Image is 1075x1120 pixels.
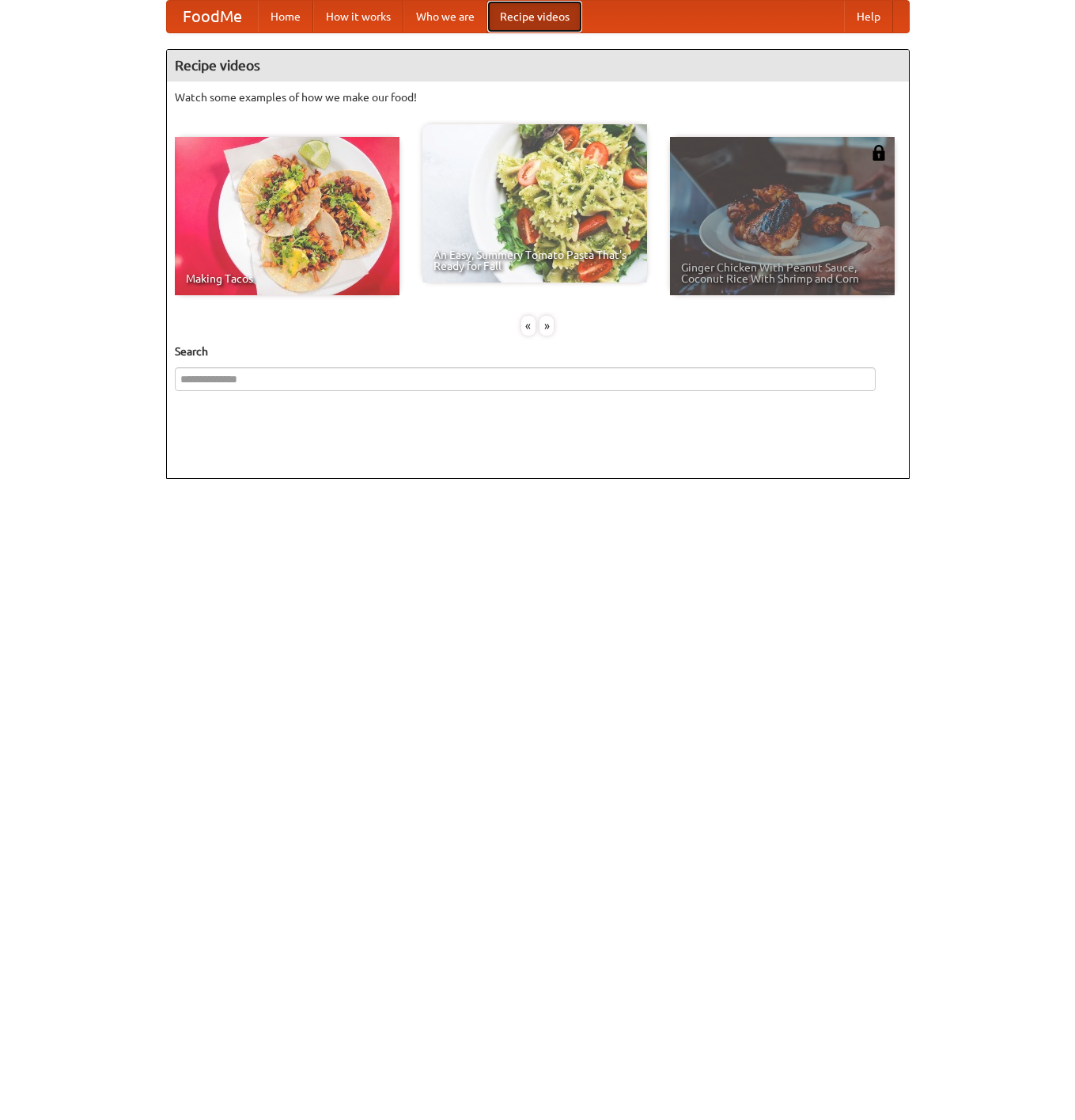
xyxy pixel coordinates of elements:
a: Help [844,1,893,32]
a: How it works [313,1,403,32]
h5: Search [175,344,901,359]
span: An Easy, Summery Tomato Pasta That's Ready for Fall [433,249,636,271]
p: Watch some examples of how we make our food! [175,89,901,105]
div: « [521,316,536,336]
a: FoodMe [167,1,258,32]
a: Who we are [403,1,487,32]
span: Making Tacos [186,273,388,284]
a: Making Tacos [175,137,399,295]
a: Recipe videos [487,1,582,32]
div: » [539,316,554,336]
a: Home [258,1,313,32]
a: An Easy, Summery Tomato Pasta That's Ready for Fall [422,124,647,283]
h4: Recipe videos [167,50,909,82]
img: 483408.png [871,145,887,161]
